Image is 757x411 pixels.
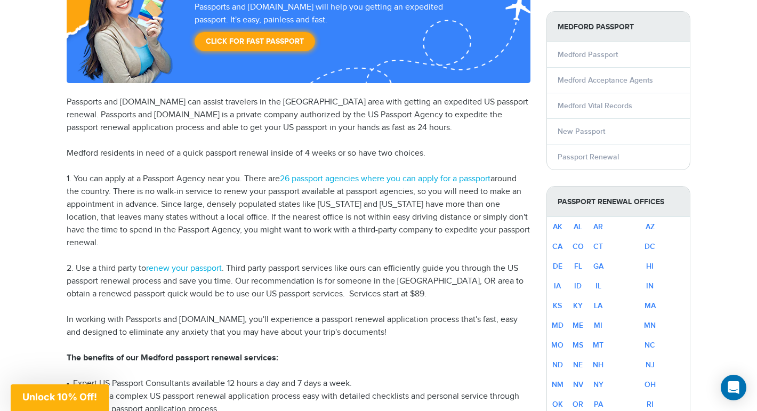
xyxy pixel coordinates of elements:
a: CA [552,242,562,251]
a: IA [554,281,561,291]
a: ME [573,321,583,330]
div: Passports and [DOMAIN_NAME] will help you getting an expedited passport. It's easy, painless and ... [190,1,481,57]
a: HI [646,262,654,271]
a: MO [551,341,563,350]
a: CO [573,242,584,251]
a: Medford Vital Records [558,101,632,110]
a: GA [593,262,603,271]
a: KS [553,301,562,310]
a: MD [552,321,563,330]
a: renew your passport [146,263,222,273]
a: NV [573,380,583,389]
a: MA [645,301,656,310]
a: LA [594,301,602,310]
div: Open Intercom Messenger [721,375,746,400]
a: AL [574,222,582,231]
a: IN [646,281,654,291]
a: ID [574,281,582,291]
strong: Medford Passport [547,12,690,42]
a: NE [573,360,583,369]
a: RI [647,400,654,409]
a: MI [594,321,602,330]
a: Medford Acceptance Agents [558,76,653,85]
a: AZ [646,222,655,231]
strong: The benefits of our Medford passport renewal services: [67,353,278,363]
li: Expert US Passport Consultants available 12 hours a day and 7 days a week. [67,377,530,390]
p: Medford residents in need of a quick passport renewal inside of 4 weeks or so have two choices. [67,147,530,160]
a: AR [593,222,603,231]
a: MS [573,341,583,350]
p: Passports and [DOMAIN_NAME] can assist travelers in the [GEOGRAPHIC_DATA] area with getting an ex... [67,96,530,134]
a: NY [593,380,603,389]
p: 2. Use a third party to . Third party passport services like ours can efficiently guide you throu... [67,262,530,301]
a: Medford Passport [558,50,618,59]
a: KY [573,301,583,310]
a: CT [593,242,603,251]
a: FL [574,262,582,271]
a: NH [593,360,603,369]
a: Click for Fast Passport [195,32,315,51]
a: DE [553,262,562,271]
span: Unlock 10% Off! [22,391,97,402]
a: ND [552,360,563,369]
a: PA [594,400,603,409]
a: NC [645,341,655,350]
a: MN [644,321,656,330]
a: 26 passport agencies where you can apply for a passport [280,174,490,184]
p: 1. You can apply at a Passport Agency near you. There are around the country. There is no walk-in... [67,173,530,249]
strong: Passport Renewal Offices [547,187,690,217]
a: OR [573,400,583,409]
a: DC [645,242,655,251]
a: OH [645,380,656,389]
a: OK [552,400,563,409]
a: NJ [646,360,655,369]
a: IL [595,281,601,291]
a: MT [593,341,603,350]
a: NM [552,380,563,389]
div: Unlock 10% Off! [11,384,109,411]
a: AK [553,222,562,231]
a: New Passport [558,127,605,136]
a: Passport Renewal [558,152,619,162]
p: In working with Passports and [DOMAIN_NAME], you'll experience a passport renewal application pro... [67,313,530,339]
